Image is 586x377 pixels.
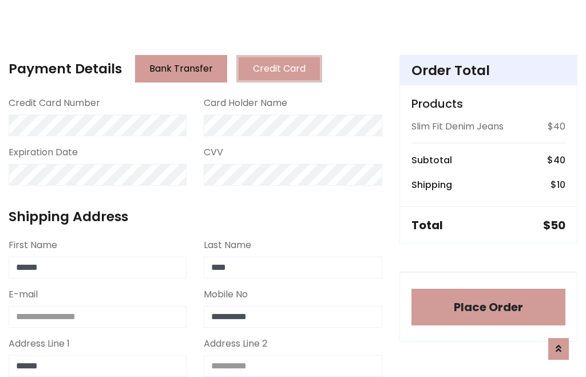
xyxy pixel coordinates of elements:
[135,55,227,83] button: Bank Transfer
[9,337,70,351] label: Address Line 1
[204,96,287,110] label: Card Holder Name
[411,62,565,78] h4: Order Total
[411,97,565,111] h5: Products
[204,288,248,301] label: Mobile No
[9,96,100,110] label: Credit Card Number
[411,155,452,166] h6: Subtotal
[9,146,78,159] label: Expiration Date
[204,146,223,159] label: CVV
[9,238,57,252] label: First Name
[204,238,251,252] label: Last Name
[9,288,38,301] label: E-mail
[411,179,452,190] h6: Shipping
[236,55,322,83] button: Credit Card
[553,154,565,167] span: 40
[551,179,565,190] h6: $
[551,217,565,233] span: 50
[411,289,565,325] button: Place Order
[557,178,565,191] span: 10
[411,218,443,232] h5: Total
[9,209,382,225] h4: Shipping Address
[543,218,565,232] h5: $
[548,120,565,133] p: $40
[411,120,504,133] p: Slim Fit Denim Jeans
[9,61,122,77] h4: Payment Details
[204,337,267,351] label: Address Line 2
[547,155,565,166] h6: $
